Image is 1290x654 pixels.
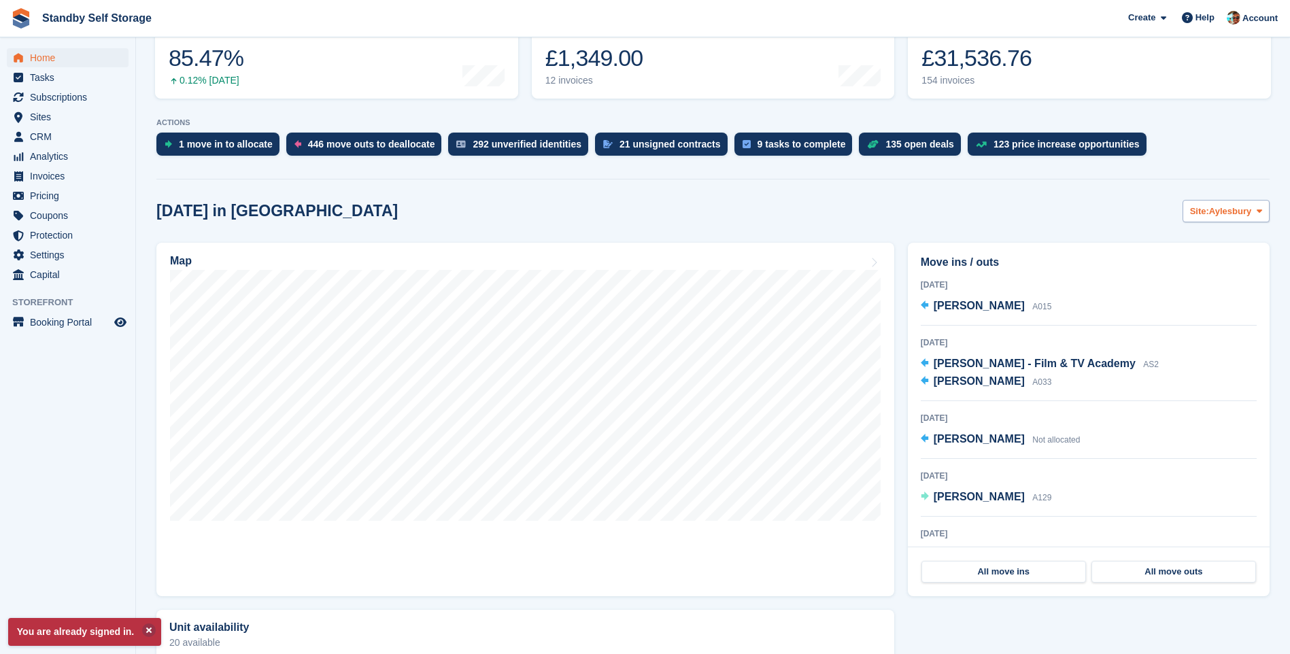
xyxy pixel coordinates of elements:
a: Preview store [112,314,129,330]
span: Home [30,48,112,67]
a: 21 unsigned contracts [595,133,734,162]
span: Tasks [30,68,112,87]
span: Not allocated [1032,435,1080,445]
a: [PERSON_NAME] A015 [921,298,1052,315]
a: menu [7,167,129,186]
div: 9 tasks to complete [758,139,846,150]
a: Month-to-date sales £1,349.00 12 invoices [532,12,895,99]
p: 20 available [169,638,881,647]
div: [DATE] [921,470,1257,482]
span: Analytics [30,147,112,166]
a: Map [156,243,894,596]
button: Site: Aylesbury [1183,200,1270,222]
a: menu [7,88,129,107]
a: 135 open deals [859,133,967,162]
span: Aylesbury [1209,205,1251,218]
span: Settings [30,245,112,264]
img: task-75834270c22a3079a89374b754ae025e5fb1db73e45f91037f5363f120a921f8.svg [743,140,751,148]
img: price_increase_opportunities-93ffe204e8149a01c8c9dc8f82e8f89637d9d84a8eef4429ea346261dce0b2c0.svg [976,141,987,148]
a: menu [7,107,129,126]
a: menu [7,68,129,87]
a: menu [7,147,129,166]
div: £31,536.76 [921,44,1032,72]
a: menu [7,226,129,245]
a: Awaiting payment £31,536.76 154 invoices [908,12,1271,99]
div: [DATE] [921,279,1257,291]
span: Invoices [30,167,112,186]
a: menu [7,48,129,67]
h2: Move ins / outs [921,254,1257,271]
a: [PERSON_NAME] - Film & TV Academy AS2 [921,356,1159,373]
span: Subscriptions [30,88,112,107]
h2: [DATE] in [GEOGRAPHIC_DATA] [156,202,398,220]
a: [PERSON_NAME] A129 [921,489,1052,506]
a: 9 tasks to complete [734,133,860,162]
span: [PERSON_NAME] [934,375,1025,387]
div: 85.47% [169,44,243,72]
span: AS2 [1143,360,1159,369]
span: [PERSON_NAME] [934,491,1025,502]
span: A033 [1032,377,1051,387]
a: [PERSON_NAME] Not allocated [921,431,1081,449]
span: Capital [30,265,112,284]
div: [DATE] [921,337,1257,349]
img: Michael Walker [1227,11,1240,24]
img: move_ins_to_allocate_icon-fdf77a2bb77ea45bf5b3d319d69a93e2d87916cf1d5bf7949dd705db3b84f3ca.svg [165,140,172,148]
div: 123 price increase opportunities [994,139,1140,150]
a: Occupancy 85.47% 0.12% [DATE] [155,12,518,99]
span: Account [1242,12,1278,25]
div: 1 move in to allocate [179,139,273,150]
span: Protection [30,226,112,245]
h2: Map [170,255,192,267]
span: [PERSON_NAME] [934,300,1025,311]
span: Coupons [30,206,112,225]
a: 292 unverified identities [448,133,595,162]
span: Sites [30,107,112,126]
a: All move ins [921,561,1086,583]
span: [PERSON_NAME] - Film & TV Academy [934,358,1136,369]
a: Standby Self Storage [37,7,157,29]
div: £1,349.00 [545,44,647,72]
a: menu [7,313,129,332]
span: [PERSON_NAME] [934,433,1025,445]
a: menu [7,265,129,284]
h2: Unit availability [169,621,249,634]
div: 0.12% [DATE] [169,75,243,86]
span: Storefront [12,296,135,309]
a: menu [7,127,129,146]
span: Pricing [30,186,112,205]
img: verify_identity-adf6edd0f0f0b5bbfe63781bf79b02c33cf7c696d77639b501bdc392416b5a36.svg [456,140,466,148]
img: stora-icon-8386f47178a22dfd0bd8f6a31ec36ba5ce8667c1dd55bd0f319d3a0aa187defe.svg [11,8,31,29]
div: [DATE] [921,528,1257,540]
img: contract_signature_icon-13c848040528278c33f63329250d36e43548de30e8caae1d1a13099fd9432cc5.svg [603,140,613,148]
div: 21 unsigned contracts [619,139,721,150]
span: Booking Portal [30,313,112,332]
img: move_outs_to_deallocate_icon-f764333ba52eb49d3ac5e1228854f67142a1ed5810a6f6cc68b1a99e826820c5.svg [294,140,301,148]
a: 446 move outs to deallocate [286,133,449,162]
img: deal-1b604bf984904fb50ccaf53a9ad4b4a5d6e5aea283cecdc64d6e3604feb123c2.svg [867,139,879,149]
p: You are already signed in. [8,618,161,646]
a: 1 move in to allocate [156,133,286,162]
a: menu [7,206,129,225]
a: menu [7,245,129,264]
div: 446 move outs to deallocate [308,139,435,150]
span: A015 [1032,302,1051,311]
p: ACTIONS [156,118,1270,127]
span: CRM [30,127,112,146]
span: Site: [1190,205,1209,218]
span: Create [1128,11,1155,24]
span: A129 [1032,493,1051,502]
div: 292 unverified identities [473,139,581,150]
div: 135 open deals [885,139,953,150]
div: [DATE] [921,412,1257,424]
a: [PERSON_NAME] A033 [921,373,1052,391]
div: 12 invoices [545,75,647,86]
a: menu [7,186,129,205]
span: Help [1195,11,1215,24]
div: 154 invoices [921,75,1032,86]
a: 123 price increase opportunities [968,133,1153,162]
a: All move outs [1091,561,1256,583]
